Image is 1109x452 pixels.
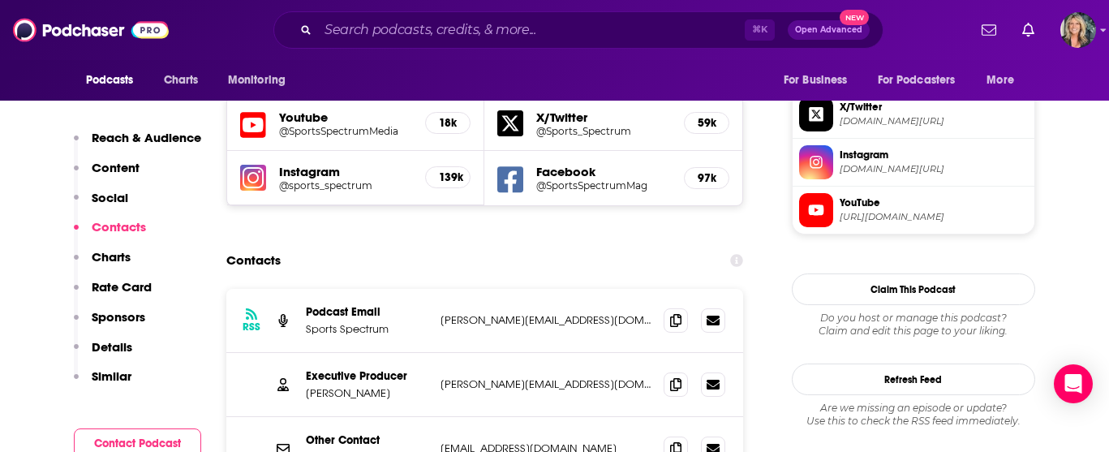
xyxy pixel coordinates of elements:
[13,15,169,45] img: Podchaser - Follow, Share and Rate Podcasts
[226,245,281,276] h2: Contacts
[536,110,671,125] h5: X/Twitter
[840,211,1028,223] span: https://www.youtube.com/@SportsSpectrumMedia
[74,249,131,279] button: Charts
[439,116,457,130] h5: 18k
[92,160,140,175] p: Content
[840,163,1028,175] span: instagram.com/sports_spectrum
[306,305,428,319] p: Podcast Email
[279,110,413,125] h5: Youtube
[74,309,145,339] button: Sponsors
[536,164,671,179] h5: Facebook
[74,219,146,249] button: Contacts
[788,20,870,40] button: Open AdvancedNew
[306,322,428,336] p: Sports Spectrum
[74,160,140,190] button: Content
[840,100,1028,114] span: X/Twitter
[698,171,716,185] h5: 97k
[745,19,775,41] span: ⌘ K
[164,69,199,92] span: Charts
[698,116,716,130] h5: 59k
[74,279,152,309] button: Rate Card
[792,273,1035,305] button: Claim This Podcast
[1054,364,1093,403] div: Open Intercom Messenger
[1060,12,1096,48] img: User Profile
[74,339,132,369] button: Details
[878,69,956,92] span: For Podcasters
[92,339,132,355] p: Details
[306,369,428,383] p: Executive Producer
[439,170,457,184] h5: 139k
[1060,12,1096,48] button: Show profile menu
[840,196,1028,210] span: YouTube
[1016,16,1041,44] a: Show notifications dropdown
[240,165,266,191] img: iconImage
[772,65,868,96] button: open menu
[840,10,869,25] span: New
[153,65,208,96] a: Charts
[306,433,428,447] p: Other Contact
[74,130,201,160] button: Reach & Audience
[799,145,1028,179] a: Instagram[DOMAIN_NAME][URL]
[536,179,671,192] a: @SportsSpectrumMag
[92,368,131,384] p: Similar
[228,69,286,92] span: Monitoring
[86,69,134,92] span: Podcasts
[279,125,413,137] a: @SportsSpectrumMedia
[799,193,1028,227] a: YouTube[URL][DOMAIN_NAME]
[441,313,651,327] p: [PERSON_NAME][EMAIL_ADDRESS][DOMAIN_NAME]
[840,148,1028,162] span: Instagram
[92,130,201,145] p: Reach & Audience
[795,26,862,34] span: Open Advanced
[306,386,428,400] p: [PERSON_NAME]
[279,164,413,179] h5: Instagram
[273,11,883,49] div: Search podcasts, credits, & more...
[92,190,128,205] p: Social
[74,368,131,398] button: Similar
[792,402,1035,428] div: Are we missing an episode or update? Use this to check the RSS feed immediately.
[243,321,260,334] h3: RSS
[217,65,307,96] button: open menu
[318,17,745,43] input: Search podcasts, credits, & more...
[92,219,146,235] p: Contacts
[975,65,1034,96] button: open menu
[536,125,671,137] a: @Sports_Spectrum
[867,65,979,96] button: open menu
[92,309,145,325] p: Sponsors
[792,312,1035,338] div: Claim and edit this page to your liking.
[986,69,1014,92] span: More
[799,97,1028,131] a: X/Twitter[DOMAIN_NAME][URL]
[441,377,651,391] p: [PERSON_NAME][EMAIL_ADDRESS][DOMAIN_NAME]
[840,115,1028,127] span: twitter.com/Sports_Spectrum
[92,249,131,265] p: Charts
[792,364,1035,395] button: Refresh Feed
[792,312,1035,325] span: Do you host or manage this podcast?
[92,279,152,295] p: Rate Card
[975,16,1003,44] a: Show notifications dropdown
[75,65,155,96] button: open menu
[74,190,128,220] button: Social
[784,69,848,92] span: For Business
[279,179,413,192] a: @sports_spectrum
[1060,12,1096,48] span: Logged in as lisa.beech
